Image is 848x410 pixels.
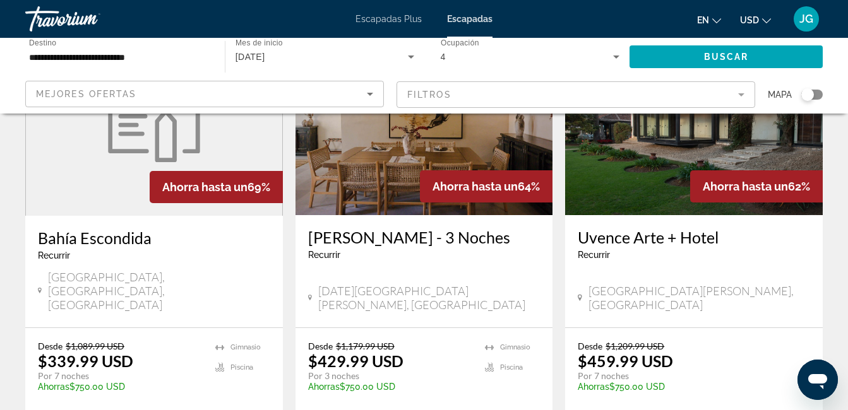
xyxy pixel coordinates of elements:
button: Menú de usuario [790,6,823,32]
span: USD [740,15,759,25]
span: [GEOGRAPHIC_DATA][PERSON_NAME], [GEOGRAPHIC_DATA] [588,284,810,312]
span: Gimnasio [500,343,530,351]
span: Piscina [230,363,253,372]
img: F425I01X.jpg [296,13,553,215]
font: $429.99 USD [308,351,403,370]
span: Ahorras [578,382,609,392]
span: Ahorras [308,382,340,392]
span: Piscina [500,363,523,372]
span: Mes de inicio [236,39,283,47]
span: 4 [441,52,446,62]
button: Cambiar moneda [740,11,771,29]
div: 69% [150,171,283,203]
span: Buscar [704,52,749,62]
p: Por 3 noches [308,370,473,382]
span: Ahorra hasta un [433,180,518,193]
span: Desde [38,341,63,351]
span: Recurrir [308,250,340,260]
p: Por 7 noches [38,370,203,382]
span: Ahorra hasta un [162,180,248,194]
p: Por 7 noches [578,370,797,382]
span: Gimnasio [230,343,261,351]
span: Mejores ofertas [36,89,137,99]
span: $1,089.99 USD [66,341,124,351]
a: [PERSON_NAME] - 3 Noches [308,228,540,247]
button: Filtro [397,81,755,108]
a: Travorium [25,3,152,35]
a: Bahía Escondida [38,228,270,247]
div: 62% [690,170,823,202]
button: Buscar [630,45,823,68]
span: Recurrir [578,250,610,260]
span: Ahorra hasta un [703,180,788,193]
span: Destino [29,38,56,47]
span: Ocupación [441,39,479,47]
span: [GEOGRAPHIC_DATA], [GEOGRAPHIC_DATA], [GEOGRAPHIC_DATA] [48,270,270,312]
button: Cambiar idioma [697,11,721,29]
a: Escapadas [447,14,493,24]
p: $750.00 USD [578,382,797,392]
span: Ahorras [38,382,69,392]
span: $1,209.99 USD [606,341,664,351]
span: Recurrir [38,250,70,261]
mat-select: Ordenar por [36,86,373,102]
p: $750.00 USD [308,382,473,392]
a: Uvence Arte + Hotel [578,228,810,247]
span: Desde [578,341,602,351]
span: Desde [308,341,333,351]
span: [DATE] [236,52,265,62]
div: 64% [420,170,552,202]
span: [DATE][GEOGRAPHIC_DATA][PERSON_NAME], [GEOGRAPHIC_DATA] [318,284,540,312]
iframe: Botón para iniciar la ventana de mensajería [797,360,838,400]
font: $339.99 USD [38,351,133,370]
font: $459.99 USD [578,351,673,370]
span: en [697,15,709,25]
p: $750.00 USD [38,382,203,392]
span: Mapa [768,86,792,103]
span: $1,179.99 USD [336,341,395,351]
a: Escapadas Plus [355,14,422,24]
img: DZ47O01X.jpg [565,13,823,215]
span: JG [799,13,813,25]
img: week.svg [100,67,208,162]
